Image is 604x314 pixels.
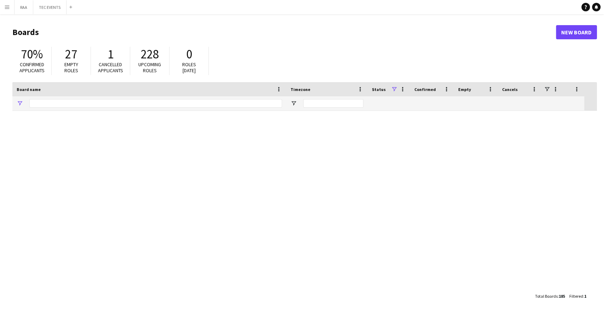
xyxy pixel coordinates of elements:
[141,46,159,62] span: 228
[108,46,114,62] span: 1
[65,46,77,62] span: 27
[584,293,586,299] span: 1
[186,46,192,62] span: 0
[33,0,67,14] button: TEC EVENTS
[291,100,297,107] button: Open Filter Menu
[21,46,43,62] span: 70%
[569,289,586,303] div: :
[414,87,436,92] span: Confirmed
[458,87,471,92] span: Empty
[98,61,123,74] span: Cancelled applicants
[559,293,565,299] span: 185
[372,87,386,92] span: Status
[138,61,161,74] span: Upcoming roles
[182,61,196,74] span: Roles [DATE]
[569,293,583,299] span: Filtered
[291,87,310,92] span: Timezone
[64,61,78,74] span: Empty roles
[556,25,597,39] a: New Board
[535,293,558,299] span: Total Boards
[502,87,518,92] span: Cancels
[29,99,282,108] input: Board name Filter Input
[15,0,33,14] button: RAA
[19,61,45,74] span: Confirmed applicants
[17,100,23,107] button: Open Filter Menu
[12,27,556,38] h1: Boards
[17,87,41,92] span: Board name
[535,289,565,303] div: :
[303,99,363,108] input: Timezone Filter Input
